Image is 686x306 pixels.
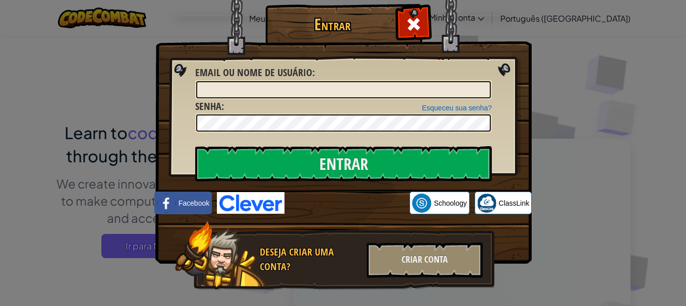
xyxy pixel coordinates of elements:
input: Entrar [195,146,492,181]
a: Esqueceu sua senha? [422,104,492,112]
h1: Entrar [268,16,396,33]
img: classlink-logo-small.png [477,194,496,213]
div: Criar Conta [367,242,483,278]
label: : [195,99,224,114]
img: clever-logo-blue.png [217,192,284,214]
iframe: Botão "Fazer login com o Google" [284,192,410,214]
img: schoology.png [412,194,431,213]
div: Deseja Criar uma Conta? [260,245,361,274]
span: Schoology [434,198,467,208]
span: Senha [195,99,221,113]
label: : [195,66,315,80]
span: ClassLink [499,198,530,208]
img: facebook_small.png [157,194,176,213]
span: Email ou nome de usuário [195,66,312,79]
span: Facebook [179,198,209,208]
